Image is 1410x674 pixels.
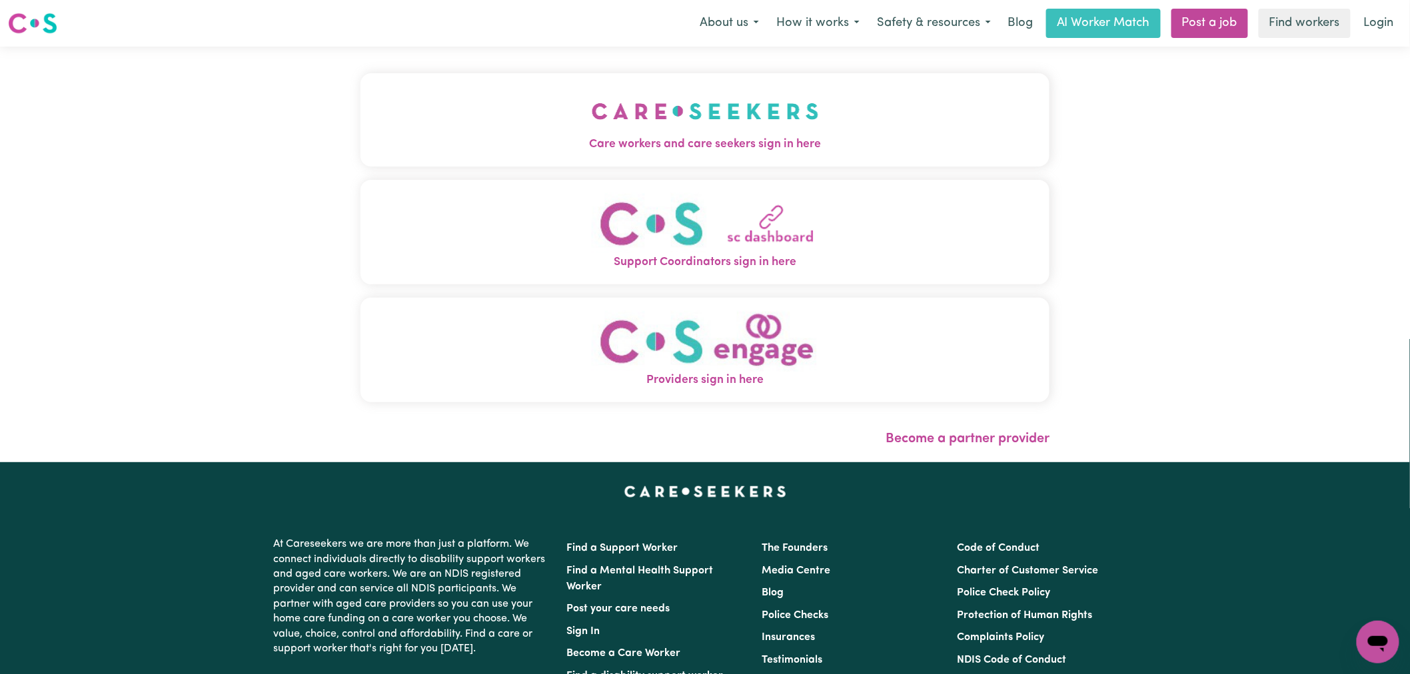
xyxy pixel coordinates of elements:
[691,9,768,37] button: About us
[566,543,678,553] a: Find a Support Worker
[273,531,550,661] p: At Careseekers we are more than just a platform. We connect individuals directly to disability su...
[958,587,1051,598] a: Police Check Policy
[762,565,830,576] a: Media Centre
[762,543,828,553] a: The Founders
[360,136,1050,153] span: Care workers and care seekers sign in here
[360,73,1050,167] button: Care workers and care seekers sign in here
[762,587,784,598] a: Blog
[958,632,1045,643] a: Complaints Policy
[762,632,815,643] a: Insurances
[958,565,1099,576] a: Charter of Customer Service
[958,655,1067,665] a: NDIS Code of Conduct
[566,648,680,659] a: Become a Care Worker
[1000,9,1041,38] a: Blog
[360,180,1050,284] button: Support Coordinators sign in here
[762,610,828,621] a: Police Checks
[8,8,57,39] a: Careseekers logo
[1046,9,1161,38] a: AI Worker Match
[958,610,1093,621] a: Protection of Human Rights
[8,11,57,35] img: Careseekers logo
[768,9,868,37] button: How it works
[1171,9,1248,38] a: Post a job
[360,298,1050,402] button: Providers sign in here
[1357,621,1399,663] iframe: Button to launch messaging window
[360,372,1050,389] span: Providers sign in here
[566,565,713,592] a: Find a Mental Health Support Worker
[958,543,1040,553] a: Code of Conduct
[886,432,1050,446] a: Become a partner provider
[868,9,1000,37] button: Safety & resources
[624,486,786,497] a: Careseekers home page
[360,254,1050,271] span: Support Coordinators sign in here
[1356,9,1402,38] a: Login
[566,626,600,637] a: Sign In
[566,603,670,614] a: Post your care needs
[1259,9,1351,38] a: Find workers
[762,655,822,665] a: Testimonials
